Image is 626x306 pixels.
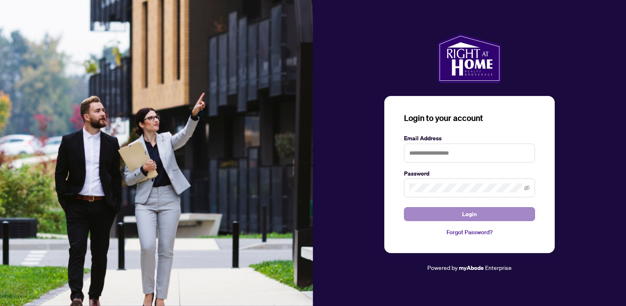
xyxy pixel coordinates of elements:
img: ma-logo [438,34,501,83]
span: Enterprise [485,264,512,271]
button: Login [404,207,535,221]
span: eye-invisible [524,185,530,191]
a: myAbode [459,263,484,272]
label: Password [404,169,535,178]
a: Forgot Password? [404,228,535,237]
label: Email Address [404,134,535,143]
span: Login [462,208,477,221]
span: Powered by [427,264,458,271]
h3: Login to your account [404,112,535,124]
